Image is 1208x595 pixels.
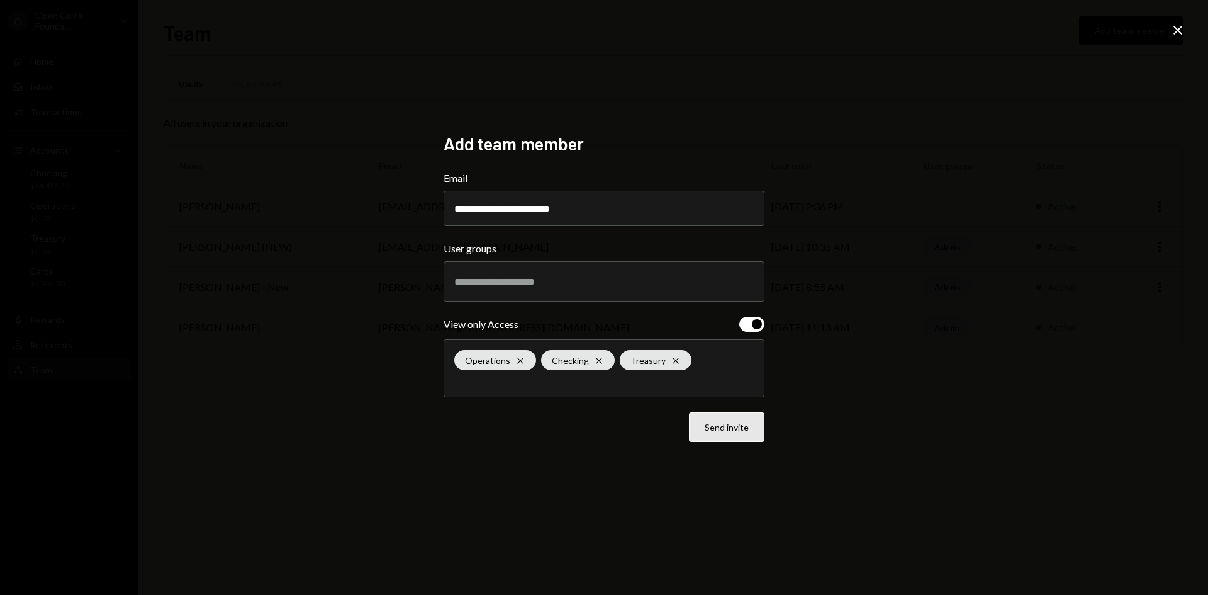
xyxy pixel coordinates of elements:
[444,171,764,186] label: Email
[541,350,615,370] div: Checking
[444,241,764,256] label: User groups
[454,350,536,370] div: Operations
[689,412,764,442] button: Send invite
[444,132,764,156] h2: Add team member
[620,350,691,370] div: Treasury
[444,317,518,332] div: View only Access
